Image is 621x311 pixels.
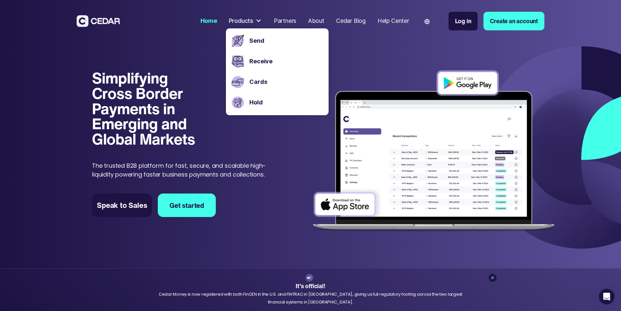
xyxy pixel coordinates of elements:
[333,13,369,29] a: Cedar Blog
[424,19,430,24] img: world icon
[92,161,278,179] p: The trusted B2B platform for fast, secure, and scalable high-liquidity powering faster business p...
[455,17,471,25] div: Log in
[377,17,409,25] div: Help Center
[274,17,296,25] div: Partners
[249,37,322,45] a: Send
[308,66,560,237] img: Dashboard of transactions
[483,12,544,30] a: Create an account
[226,14,265,28] div: Products
[92,70,204,147] h1: Simplifying Cross Border Payments in Emerging and Global Markets
[226,28,329,115] nav: Products
[249,57,322,66] a: Receive
[336,17,366,25] div: Cedar Blog
[305,13,327,29] a: About
[229,17,253,25] div: Products
[308,17,324,25] div: About
[375,13,412,29] a: Help Center
[249,78,322,86] a: Cards
[599,289,614,304] iframe: Intercom live chat
[449,12,478,30] a: Log in
[92,194,152,217] a: Speak to Sales
[249,98,322,107] a: Hold
[271,13,299,29] a: Partners
[158,194,216,217] a: Get started
[200,17,217,25] div: Home
[198,13,220,29] a: Home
